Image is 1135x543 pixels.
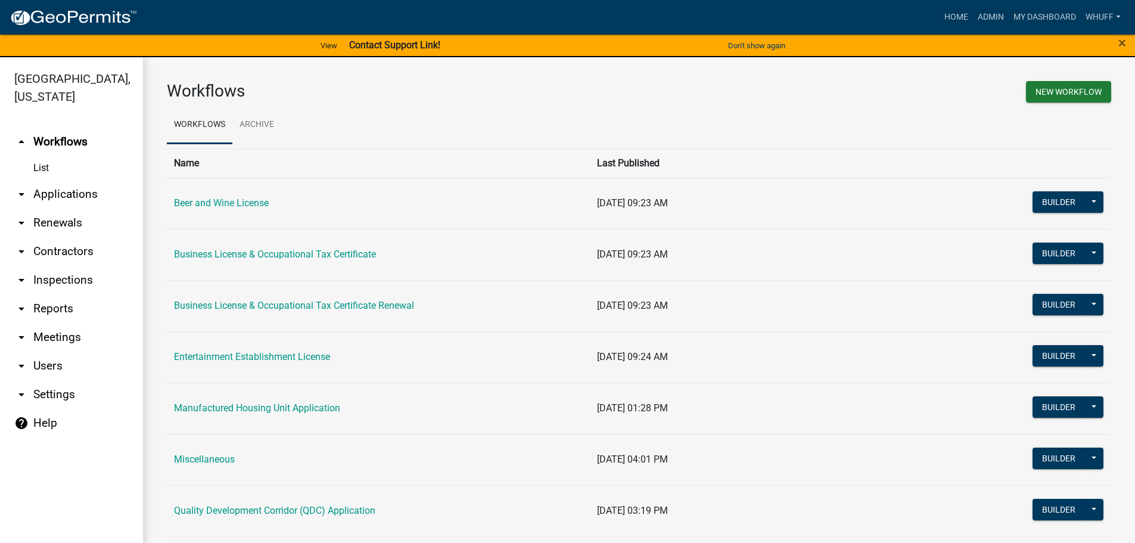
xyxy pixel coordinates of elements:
button: Builder [1033,294,1085,315]
button: Builder [1033,345,1085,367]
button: New Workflow [1026,81,1111,103]
button: Close [1118,36,1126,50]
span: [DATE] 03:19 PM [597,505,668,516]
h3: Workflows [167,81,630,101]
a: Quality Development Corridor (QDC) Application [174,505,375,516]
i: arrow_drop_down [14,216,29,230]
a: Beer and Wine License [174,197,269,209]
i: arrow_drop_down [14,387,29,402]
span: × [1118,35,1126,51]
a: Archive [232,106,281,144]
a: Miscellaneous [174,454,235,465]
a: Admin [973,6,1009,29]
span: [DATE] 04:01 PM [597,454,668,465]
i: arrow_drop_down [14,359,29,373]
a: View [316,36,342,55]
i: arrow_drop_up [14,135,29,149]
button: Builder [1033,191,1085,213]
strong: Contact Support Link! [349,39,440,51]
a: Manufactured Housing Unit Application [174,402,340,414]
a: Workflows [167,106,232,144]
i: arrow_drop_down [14,244,29,259]
span: [DATE] 09:23 AM [597,300,668,311]
button: Builder [1033,396,1085,418]
i: arrow_drop_down [14,187,29,201]
th: Name [167,148,590,178]
i: help [14,416,29,430]
button: Builder [1033,499,1085,520]
th: Last Published [590,148,968,178]
a: Business License & Occupational Tax Certificate [174,249,376,260]
a: Entertainment Establishment License [174,351,330,362]
i: arrow_drop_down [14,330,29,345]
span: [DATE] 01:28 PM [597,402,668,414]
a: Business License & Occupational Tax Certificate Renewal [174,300,414,311]
i: arrow_drop_down [14,273,29,287]
button: Builder [1033,448,1085,469]
i: arrow_drop_down [14,302,29,316]
a: whuff [1081,6,1125,29]
span: [DATE] 09:23 AM [597,249,668,260]
button: Builder [1033,243,1085,264]
button: Don't show again [723,36,790,55]
a: My Dashboard [1009,6,1081,29]
span: [DATE] 09:23 AM [597,197,668,209]
a: Home [940,6,973,29]
span: [DATE] 09:24 AM [597,351,668,362]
